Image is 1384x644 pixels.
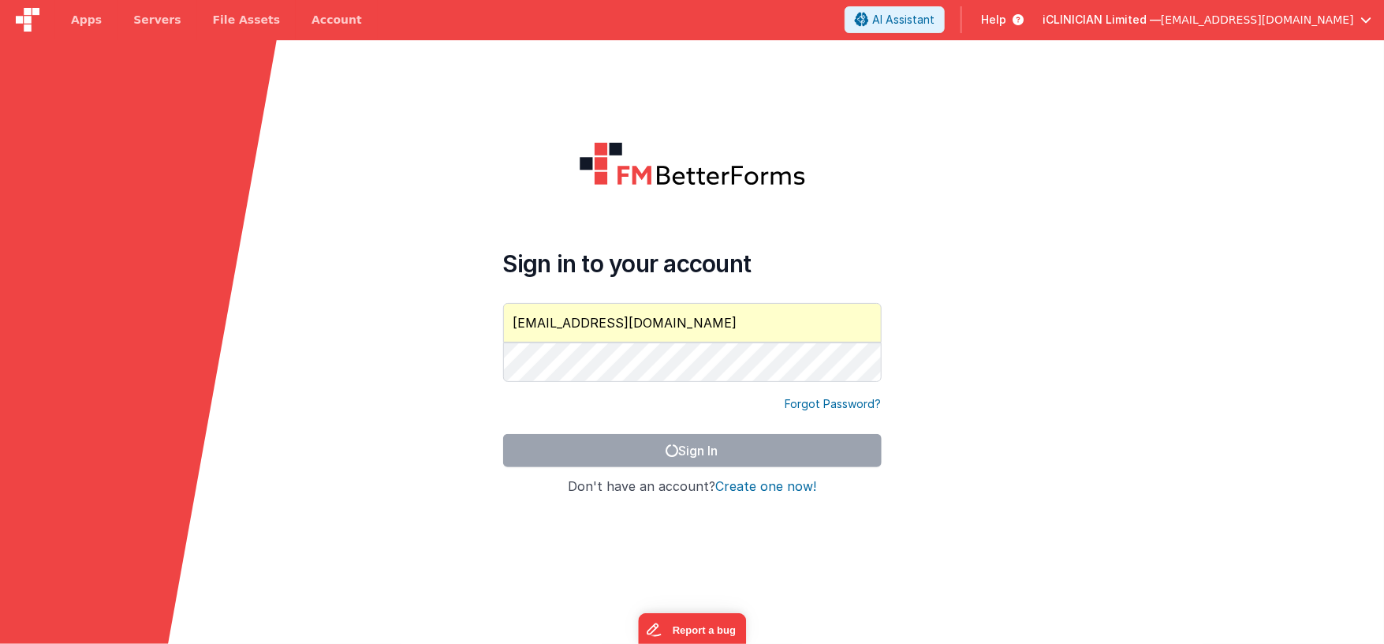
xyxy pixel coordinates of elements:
span: iCLINICIAN Limited — [1043,12,1161,28]
span: Servers [133,12,181,28]
span: File Assets [213,12,281,28]
span: Help [981,12,1006,28]
button: iCLINICIAN Limited — [EMAIL_ADDRESS][DOMAIN_NAME] [1043,12,1371,28]
button: AI Assistant [845,6,945,33]
span: Apps [71,12,102,28]
span: AI Assistant [872,12,934,28]
span: [EMAIL_ADDRESS][DOMAIN_NAME] [1161,12,1354,28]
h4: Sign in to your account [503,249,882,278]
button: Create one now! [715,480,816,494]
h4: Don't have an account? [503,480,882,494]
input: Email Address [503,303,882,343]
button: Sign In [503,434,882,467]
a: Forgot Password? [785,396,882,412]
